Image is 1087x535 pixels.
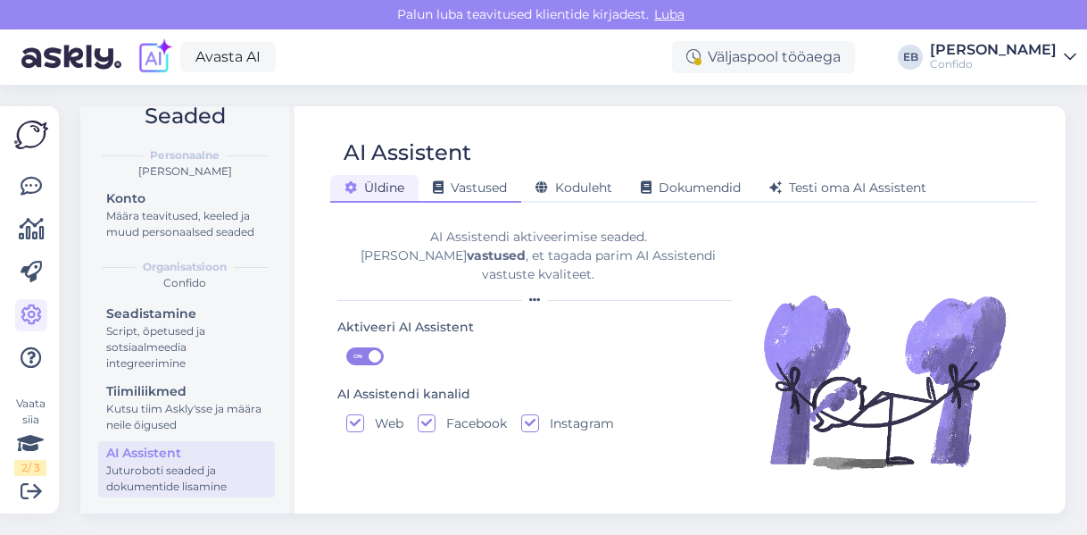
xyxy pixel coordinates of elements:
[106,382,267,401] div: Tiimiliikmed
[433,180,507,196] span: Vastused
[436,414,507,432] label: Facebook
[106,323,267,372] div: Script, õpetused ja sotsiaalmeedia integreerimine
[347,348,369,364] span: ON
[898,45,923,70] div: EB
[930,43,1057,57] div: [PERSON_NAME]
[95,99,275,133] h2: Seaded
[364,414,403,432] label: Web
[106,189,267,208] div: Konto
[337,228,739,284] div: AI Assistendi aktiveerimise seaded. [PERSON_NAME] , et tagada parim AI Assistendi vastuste kvalit...
[930,43,1076,71] a: [PERSON_NAME]Confido
[344,180,404,196] span: Üldine
[467,247,526,263] b: vastused
[759,256,1009,506] img: Illustration
[180,42,276,72] a: Avasta AI
[672,41,855,73] div: Väljaspool tööaega
[98,302,275,374] a: SeadistamineScript, õpetused ja sotsiaalmeedia integreerimine
[106,208,267,240] div: Määra teavitused, keeled ja muud personaalsed seaded
[143,259,227,275] b: Organisatsioon
[14,121,48,149] img: Askly Logo
[14,396,46,476] div: Vaata siia
[337,385,470,405] div: AI Assistendi kanalid
[95,163,275,180] div: [PERSON_NAME]
[649,6,690,22] span: Luba
[98,380,275,436] a: TiimiliikmedKutsu tiim Askly'sse ja määra neile õigused
[98,441,275,497] a: AI AssistentJuturoboti seaded ja dokumentide lisamine
[535,180,612,196] span: Koduleht
[98,187,275,243] a: KontoMäära teavitused, keeled ja muud personaalsed seaded
[344,136,471,170] div: AI Assistent
[106,401,267,433] div: Kutsu tiim Askly'sse ja määra neile õigused
[14,460,46,476] div: 2 / 3
[106,305,267,323] div: Seadistamine
[136,38,173,76] img: explore-ai
[150,147,220,163] b: Personaalne
[641,180,741,196] span: Dokumendid
[337,318,474,338] div: Aktiveeri AI Assistent
[539,414,614,432] label: Instagram
[106,463,267,495] div: Juturoboti seaded ja dokumentide lisamine
[769,180,926,196] span: Testi oma AI Assistent
[930,57,1057,71] div: Confido
[106,444,267,463] div: AI Assistent
[95,275,275,291] div: Confido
